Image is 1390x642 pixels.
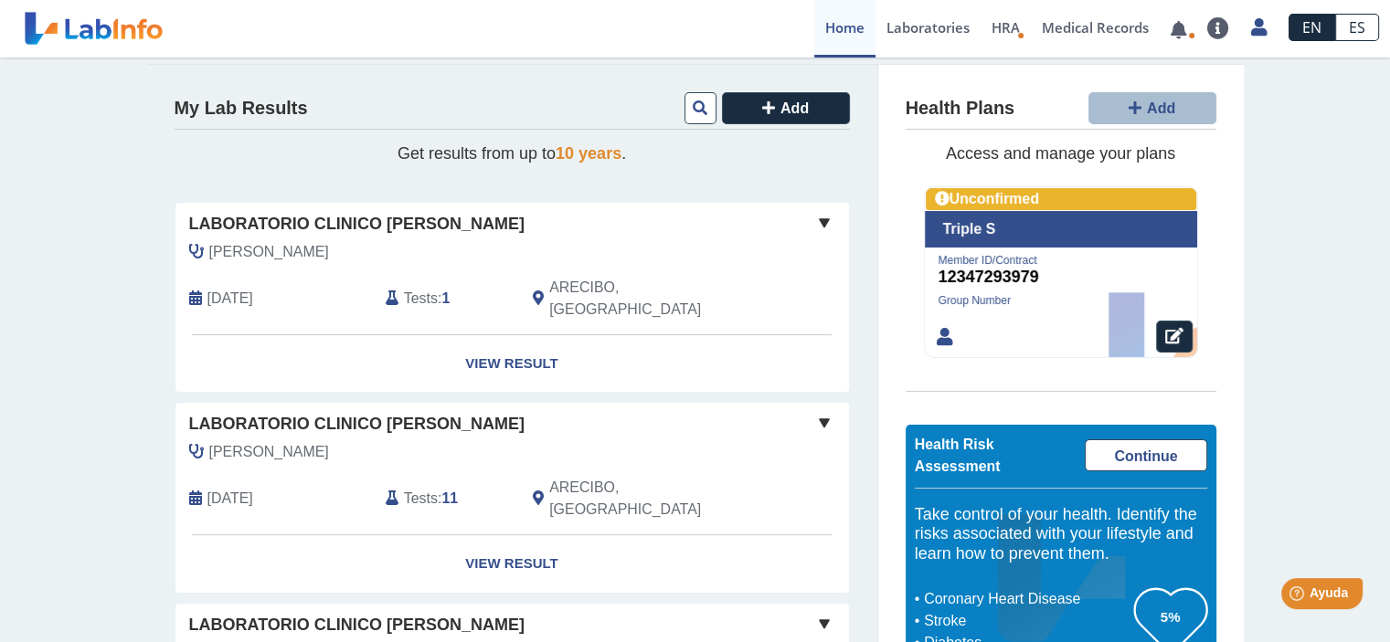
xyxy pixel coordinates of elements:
[992,18,1020,37] span: HRA
[780,100,809,116] span: Add
[404,288,438,310] span: Tests
[175,335,849,393] a: View Result
[441,490,458,506] b: 11
[404,488,438,510] span: Tests
[209,241,329,263] span: Vazquez, Mirelys
[175,98,308,120] h4: My Lab Results
[441,290,450,306] b: 1
[398,144,626,163] span: Get results from up to .
[919,588,1134,610] li: Coronary Heart Disease
[1085,439,1206,471] a: Continue
[175,535,849,593] a: View Result
[189,412,525,437] span: Laboratorio Clinico [PERSON_NAME]
[946,144,1175,163] span: Access and manage your plans
[549,477,751,521] span: ARECIBO, PR
[372,277,519,321] div: :
[919,610,1134,632] li: Stroke
[906,98,1014,120] h4: Health Plans
[1134,605,1207,628] h3: 5%
[209,441,329,463] span: Vazquez, Mirelys
[722,92,850,124] button: Add
[372,477,519,521] div: :
[1147,100,1175,116] span: Add
[915,437,1001,474] span: Health Risk Assessment
[207,488,253,510] span: 2025-08-16
[556,144,621,163] span: 10 years
[549,277,751,321] span: ARECIBO, PR
[1335,14,1379,41] a: ES
[189,613,525,637] span: Laboratorio Clinico [PERSON_NAME]
[1289,14,1335,41] a: EN
[1227,571,1370,622] iframe: Help widget launcher
[1114,448,1177,464] span: Continue
[915,505,1207,564] h5: Take control of your health. Identify the risks associated with your lifestyle and learn how to p...
[189,212,525,237] span: Laboratorio Clinico [PERSON_NAME]
[1088,92,1216,124] button: Add
[207,288,253,310] span: 2025-08-18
